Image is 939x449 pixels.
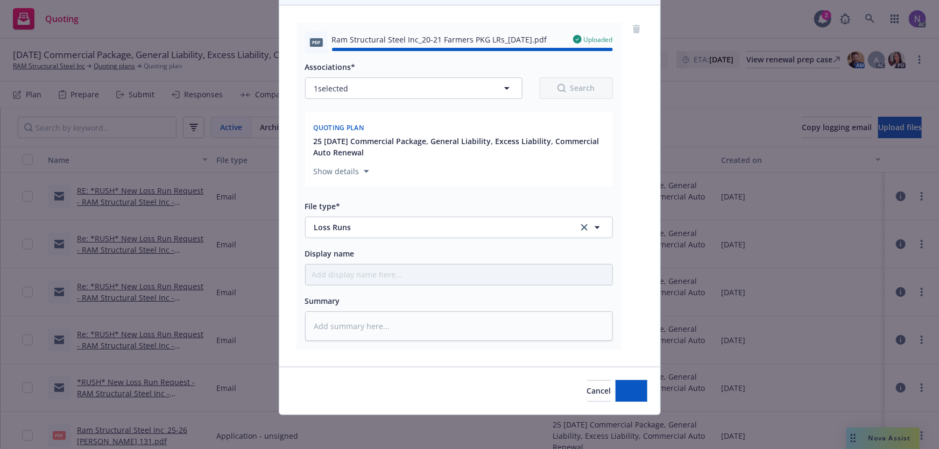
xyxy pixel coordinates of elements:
a: remove [630,23,643,35]
button: 25 [DATE] Commercial Package, General Liability, Excess Liability, Commercial Auto Renewal [314,136,606,158]
span: Summary [305,296,340,306]
span: File type* [305,201,341,211]
span: Add files [616,386,647,396]
span: Loss Runs [314,222,563,233]
span: pdf [310,38,323,46]
span: Quoting plan [314,123,364,132]
button: Loss Runsclear selection [305,217,613,238]
span: Ram Structural Steel Inc_20-21 Farmers PKG LRs_[DATE].pdf [332,34,547,45]
button: 1selected [305,77,523,99]
span: Cancel [587,386,611,396]
a: clear selection [578,221,591,234]
input: Add display name here... [306,265,612,285]
span: Display name [305,248,355,259]
span: Uploaded [584,35,613,44]
button: Add files [616,380,647,402]
button: Show details [309,165,373,178]
span: Associations* [305,62,356,72]
button: Cancel [587,380,611,402]
span: 1 selected [314,83,349,94]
